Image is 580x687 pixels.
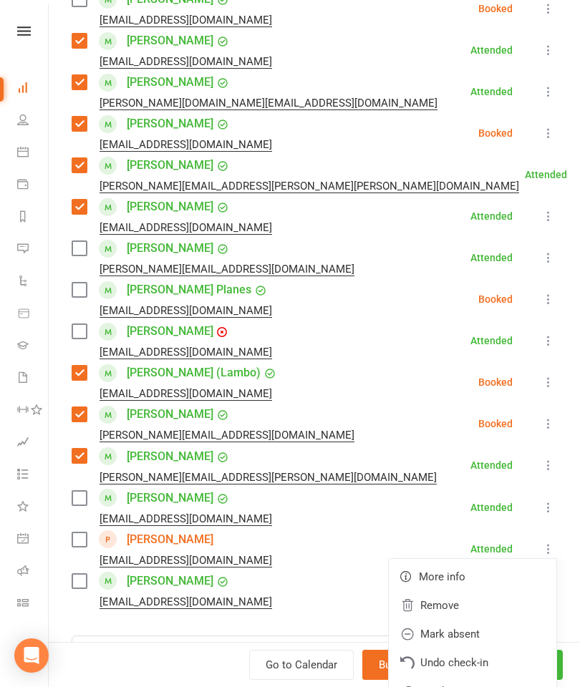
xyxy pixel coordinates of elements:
div: Attended [470,253,513,263]
div: Booked [478,4,513,14]
a: Class kiosk mode [17,588,49,620]
div: Booked [478,377,513,387]
a: Roll call kiosk mode [17,556,49,588]
a: Dashboard [17,73,49,105]
a: Calendar [17,137,49,170]
div: Attended [470,211,513,221]
a: [PERSON_NAME] [127,487,213,510]
a: [PERSON_NAME] [127,403,213,426]
a: Reports [17,202,49,234]
div: Booked [478,128,513,138]
a: [PERSON_NAME] [127,528,213,551]
input: Search to add attendees [72,635,557,666]
a: What's New [17,492,49,524]
a: Go to Calendar [249,650,354,680]
div: Open Intercom Messenger [14,638,49,673]
a: [PERSON_NAME] [127,320,213,343]
div: Attended [470,544,513,554]
a: [PERSON_NAME] [127,237,213,260]
div: Booked [478,294,513,304]
span: More info [419,568,465,585]
a: General attendance kiosk mode [17,524,49,556]
a: [PERSON_NAME] [127,112,213,135]
a: Undo check-in [389,648,556,677]
a: Assessments [17,427,49,459]
button: Bulk add attendees [362,650,486,680]
a: [PERSON_NAME] [127,71,213,94]
a: Remove [389,591,556,620]
a: [PERSON_NAME] [127,195,213,218]
a: People [17,105,49,137]
div: Attended [470,87,513,97]
div: Booked [478,419,513,429]
div: Attended [470,460,513,470]
a: Payments [17,170,49,202]
a: [PERSON_NAME] (Lambo) [127,361,261,384]
a: [PERSON_NAME] [127,445,213,468]
div: Attended [470,336,513,346]
div: Attended [470,502,513,512]
a: [PERSON_NAME] [127,29,213,52]
a: [PERSON_NAME] Planes [127,278,251,301]
div: Attended [525,170,567,180]
div: Attended [470,45,513,55]
a: More info [389,562,556,591]
a: Mark absent [389,620,556,648]
a: [PERSON_NAME] [127,154,213,177]
a: [PERSON_NAME] [127,570,213,593]
a: Product Sales [17,298,49,331]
